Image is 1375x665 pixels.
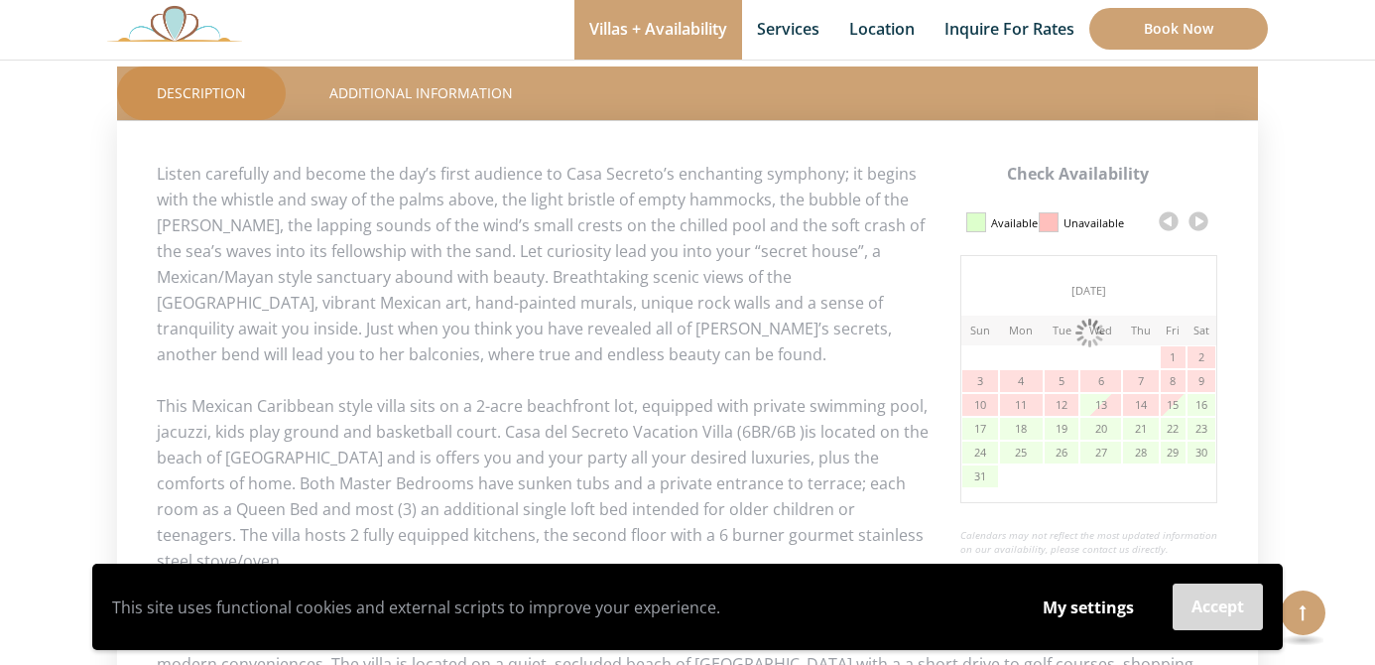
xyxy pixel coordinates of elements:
a: Additional Information [290,66,553,120]
div: Unavailable [1063,206,1124,240]
button: My settings [1024,585,1153,630]
p: Listen carefully and become the day’s first audience to Casa Secreto’s enchanting symphony; it be... [157,161,1218,367]
div: Available [991,206,1038,240]
a: Book Now [1089,8,1268,50]
button: Accept [1173,584,1263,630]
p: This Mexican Caribbean style villa sits on a 2-acre beachfront lot, equipped with private swimmin... [157,393,1218,574]
p: This site uses functional cookies and external scripts to improve your experience. [112,593,1004,622]
img: Smiley face [1072,316,1107,350]
a: Description [117,66,286,120]
img: Awesome Logo [107,5,242,42]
